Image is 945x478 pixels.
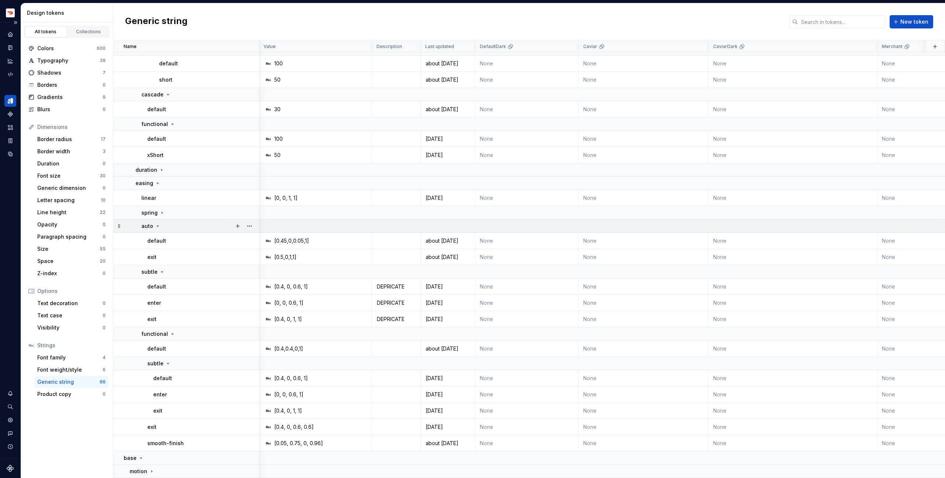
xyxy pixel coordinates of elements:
[34,158,109,170] a: Duration0
[103,70,106,76] div: 7
[37,245,100,253] div: Size
[274,391,303,398] div: [0, 0, 0.6, 1]
[713,44,738,49] p: CaviarDark
[372,315,420,323] div: DEPRICATE
[101,197,106,203] div: 10
[475,190,579,206] td: None
[274,237,309,245] div: [0.45,0,0.05,1]
[372,299,420,307] div: DEPRICATE
[709,101,877,117] td: None
[882,44,903,49] p: Merchant
[141,222,153,230] p: auto
[579,101,709,117] td: None
[147,237,166,245] p: default
[274,76,281,83] div: 50
[890,15,933,28] button: New token
[4,401,16,413] button: Search ⌘K
[135,180,153,187] p: easing
[37,378,100,386] div: Generic string
[475,233,579,249] td: None
[147,315,157,323] p: exit
[27,29,64,35] div: All tokens
[34,243,109,255] a: Size55
[37,57,100,64] div: Typography
[4,68,16,80] div: Code automation
[475,341,579,357] td: None
[125,15,188,28] h2: Generic string
[579,341,709,357] td: None
[141,268,158,276] p: subtle
[37,106,103,113] div: Blurs
[709,147,877,163] td: None
[475,101,579,117] td: None
[34,133,109,145] a: Border radius17
[274,440,323,447] div: [0.05, 0.75, 0, 0.96]
[103,185,106,191] div: 0
[37,184,103,192] div: Generic dimension
[37,123,106,131] div: Dimensions
[159,60,178,67] p: default
[101,136,106,142] div: 17
[579,147,709,163] td: None
[421,375,475,382] div: [DATE]
[7,465,14,472] a: Supernova Logo
[579,370,709,386] td: None
[103,234,106,240] div: 0
[153,407,162,414] p: exit
[37,69,103,76] div: Shadows
[579,55,709,72] td: None
[147,253,157,261] p: exit
[25,42,109,54] a: Colors600
[4,122,16,133] a: Assets
[475,279,579,295] td: None
[6,8,15,17] img: bd52d190-91a7-4889-9e90-eccda45865b1.png
[579,249,709,265] td: None
[274,375,308,382] div: [0.4, 0, 0.6, 1]
[100,173,106,179] div: 30
[103,106,106,112] div: 0
[103,222,106,228] div: 0
[34,310,109,321] a: Text case0
[34,219,109,231] a: Opacity0
[421,237,475,245] div: about [DATE]
[4,55,16,67] a: Analytics
[37,300,103,307] div: Text decoration
[37,136,101,143] div: Border radius
[709,403,877,419] td: None
[25,91,109,103] a: Gradients9
[130,468,147,475] p: motion
[421,440,475,447] div: about [DATE]
[147,345,166,352] p: default
[709,249,877,265] td: None
[4,95,16,107] a: Design tokens
[709,386,877,403] td: None
[100,379,106,385] div: 66
[4,414,16,426] a: Settings
[34,376,109,388] a: Generic string66
[421,60,475,67] div: about [DATE]
[579,311,709,327] td: None
[37,160,103,167] div: Duration
[709,55,877,72] td: None
[579,403,709,419] td: None
[4,28,16,40] a: Home
[421,106,475,113] div: about [DATE]
[135,166,157,174] p: duration
[709,341,877,357] td: None
[37,81,103,89] div: Borders
[274,151,281,159] div: 50
[25,55,109,66] a: Typography39
[4,148,16,160] a: Data sources
[27,9,110,17] div: Design tokens
[4,42,16,54] a: Documentation
[37,221,103,228] div: Opacity
[709,233,877,249] td: None
[709,435,877,451] td: None
[274,299,303,307] div: [0, 0, 0.6, 1]
[4,108,16,120] a: Components
[147,423,157,431] p: exit
[147,151,164,159] p: xShort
